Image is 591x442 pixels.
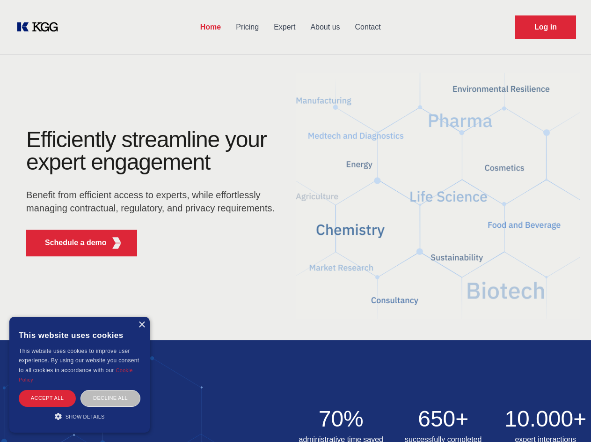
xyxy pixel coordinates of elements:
img: KGG Fifth Element RED [296,61,580,331]
div: Show details [19,412,140,421]
a: KOL Knowledge Platform: Talk to Key External Experts (KEE) [15,20,66,35]
h1: Efficiently streamline your expert engagement [26,128,281,173]
h2: 650+ [398,408,489,430]
p: Schedule a demo [45,237,107,248]
div: Decline all [80,390,140,406]
span: Show details [66,414,105,420]
div: This website uses cookies [19,324,140,346]
a: Home [193,15,228,39]
h2: 70% [296,408,387,430]
a: Cookie Policy [19,367,133,382]
span: This website uses cookies to improve user experience. By using our website you consent to all coo... [19,348,139,374]
a: Pricing [228,15,266,39]
img: KGG Fifth Element RED [111,237,123,249]
div: Accept all [19,390,76,406]
a: About us [303,15,347,39]
a: Expert [266,15,303,39]
a: Request Demo [515,15,576,39]
iframe: Chat Widget [544,397,591,442]
div: Close [138,322,145,329]
p: Benefit from efficient access to experts, while effortlessly managing contractual, regulatory, an... [26,188,281,215]
a: Contact [348,15,388,39]
button: Schedule a demoKGG Fifth Element RED [26,230,137,256]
